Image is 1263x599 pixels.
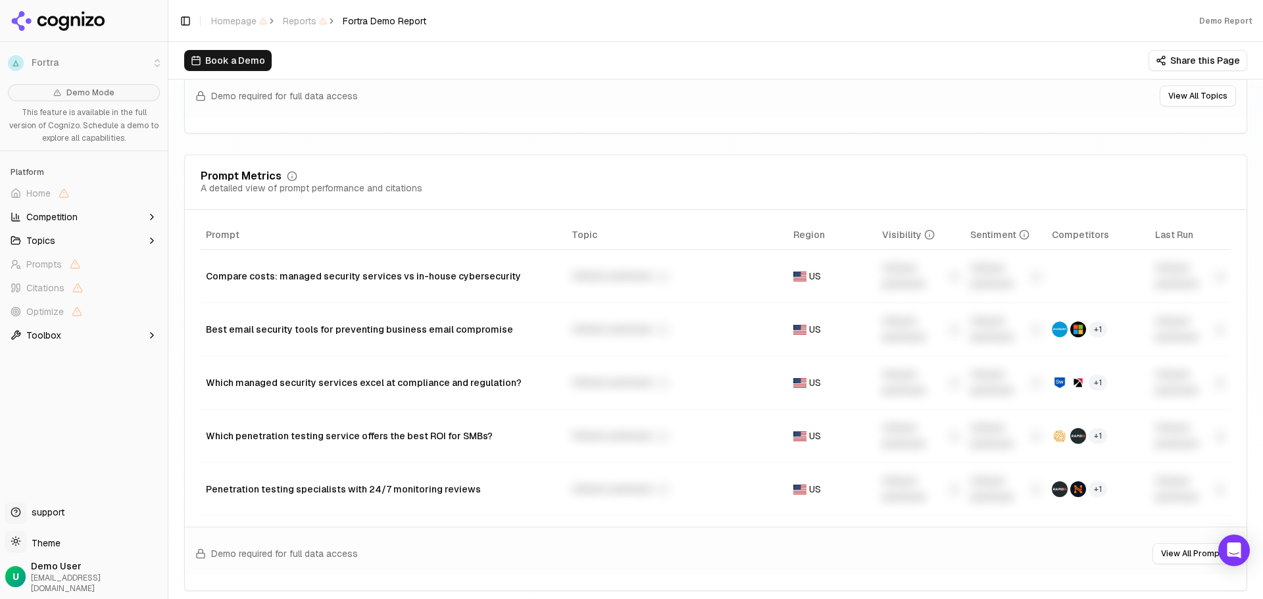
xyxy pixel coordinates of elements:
[1052,228,1109,241] span: Competitors
[882,420,960,452] div: Unlock premium
[1070,322,1086,337] img: microsoft
[572,375,783,391] div: Unlock premium
[1089,428,1107,444] span: + 1
[1155,260,1226,292] div: Unlock premium
[882,260,960,292] div: Unlock premium
[793,272,806,281] img: US flag
[1070,375,1086,391] img: trustwave
[809,376,821,389] span: US
[206,270,561,283] div: Compare costs: managed security services vs in-house cybersecurity
[1150,220,1231,250] th: Last Run
[1089,322,1107,337] span: + 1
[26,258,62,271] span: Prompts
[31,573,162,594] span: [EMAIL_ADDRESS][DOMAIN_NAME]
[809,483,821,496] span: US
[1155,473,1226,505] div: Unlock premium
[283,14,327,28] span: Reports
[882,314,960,345] div: Unlock premium
[882,367,960,398] div: Unlock premium
[572,322,783,337] div: Unlock premium
[882,228,935,241] div: Visibility
[877,220,966,250] th: brandMentionRate
[788,220,877,250] th: Region
[211,547,358,560] span: Demo required for full data access
[201,220,1231,516] div: Data table
[206,376,561,389] div: Which managed security services excel at compliance and regulation?
[1160,85,1236,107] button: View All Topics
[793,325,806,335] img: US flag
[965,220,1046,250] th: sentiment
[1089,375,1107,391] span: + 1
[1149,50,1247,71] button: Share this Page
[1052,322,1068,337] img: proofpoint
[201,181,422,195] div: A detailed view of prompt performance and citations
[1199,16,1252,26] div: Demo Report
[206,429,561,443] div: Which penetration testing service offers the best ROI for SMBs?
[5,325,162,346] button: Toolbox
[211,14,267,28] span: Homepage
[970,228,1029,241] div: Sentiment
[206,483,561,496] div: Penetration testing specialists with 24/7 monitoring reviews
[26,234,55,247] span: Topics
[26,506,64,519] span: support
[12,570,19,583] span: U
[970,314,1041,345] div: Unlock premium
[206,323,561,336] div: Best email security tools for preventing business email compromise
[572,268,783,284] div: Unlock premium
[5,206,162,228] button: Competition
[206,228,239,241] span: Prompt
[5,230,162,251] button: Topics
[26,210,78,224] span: Competition
[572,428,783,444] div: Unlock premium
[1052,428,1068,444] img: breachlock
[1070,481,1086,497] img: netspi
[809,429,821,443] span: US
[8,107,160,145] p: This feature is available in the full version of Cognizo. Schedule a demo to explore all capabili...
[970,420,1041,452] div: Unlock premium
[1089,481,1107,497] span: + 1
[970,473,1041,505] div: Unlock premium
[1155,314,1226,345] div: Unlock premium
[1052,375,1068,391] img: secureworks
[26,329,61,342] span: Toolbox
[26,537,61,549] span: Theme
[793,228,825,241] span: Region
[1052,481,1068,497] img: rapid7
[1155,367,1226,398] div: Unlock premium
[343,14,426,28] span: Fortra Demo Report
[201,220,566,250] th: Prompt
[882,473,960,505] div: Unlock premium
[211,14,426,28] nav: breadcrumb
[572,228,597,241] span: Topic
[26,305,64,318] span: Optimize
[970,367,1041,398] div: Unlock premium
[201,171,282,181] div: Prompt Metrics
[572,481,783,497] div: Unlock premium
[566,220,788,250] th: Topic
[26,281,64,295] span: Citations
[1218,535,1250,566] div: Open Intercom Messenger
[793,378,806,388] img: US flag
[31,560,162,573] span: Demo User
[1152,543,1236,564] button: View All Prompts
[1155,228,1193,241] span: Last Run
[970,260,1041,292] div: Unlock premium
[1047,220,1150,250] th: Competitors
[809,323,821,336] span: US
[1155,420,1226,452] div: Unlock premium
[211,89,358,103] span: Demo required for full data access
[809,270,821,283] span: US
[793,485,806,494] img: US flag
[184,50,272,71] button: Book a Demo
[26,187,51,200] span: Home
[1070,428,1086,444] img: rapid7
[66,87,114,98] span: Demo Mode
[793,431,806,441] img: US flag
[5,162,162,183] div: Platform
